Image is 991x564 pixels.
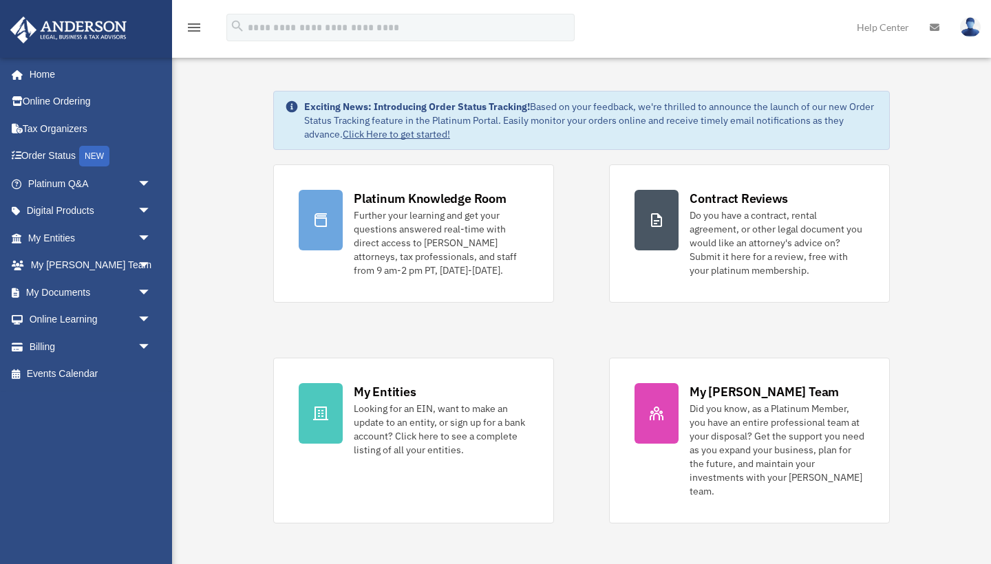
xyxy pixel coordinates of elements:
a: menu [186,24,202,36]
a: My Documentsarrow_drop_down [10,279,172,306]
span: arrow_drop_down [138,252,165,280]
a: Contract Reviews Do you have a contract, rental agreement, or other legal document you would like... [609,164,890,303]
div: Contract Reviews [690,190,788,207]
a: Home [10,61,165,88]
a: My [PERSON_NAME] Teamarrow_drop_down [10,252,172,279]
a: Billingarrow_drop_down [10,333,172,360]
a: Digital Productsarrow_drop_down [10,197,172,225]
a: Online Ordering [10,88,172,116]
a: Tax Organizers [10,115,172,142]
span: arrow_drop_down [138,306,165,334]
div: My [PERSON_NAME] Team [690,383,839,400]
div: Looking for an EIN, want to make an update to an entity, or sign up for a bank account? Click her... [354,402,529,457]
div: My Entities [354,383,416,400]
div: Do you have a contract, rental agreement, or other legal document you would like an attorney's ad... [690,208,864,277]
i: menu [186,19,202,36]
strong: Exciting News: Introducing Order Status Tracking! [304,100,530,113]
div: Further your learning and get your questions answered real-time with direct access to [PERSON_NAM... [354,208,529,277]
a: Order StatusNEW [10,142,172,171]
span: arrow_drop_down [138,333,165,361]
div: Did you know, as a Platinum Member, you have an entire professional team at your disposal? Get th... [690,402,864,498]
a: Platinum Knowledge Room Further your learning and get your questions answered real-time with dire... [273,164,554,303]
div: Platinum Knowledge Room [354,190,507,207]
a: Online Learningarrow_drop_down [10,306,172,334]
a: My [PERSON_NAME] Team Did you know, as a Platinum Member, you have an entire professional team at... [609,358,890,523]
a: My Entities Looking for an EIN, want to make an update to an entity, or sign up for a bank accoun... [273,358,554,523]
a: Platinum Q&Aarrow_drop_down [10,170,172,197]
span: arrow_drop_down [138,224,165,252]
img: User Pic [960,17,981,37]
i: search [230,19,245,34]
span: arrow_drop_down [138,197,165,226]
span: arrow_drop_down [138,279,165,307]
span: arrow_drop_down [138,170,165,198]
img: Anderson Advisors Platinum Portal [6,17,131,43]
a: Click Here to get started! [343,128,450,140]
div: Based on your feedback, we're thrilled to announce the launch of our new Order Status Tracking fe... [304,100,878,141]
a: My Entitiesarrow_drop_down [10,224,172,252]
a: Events Calendar [10,360,172,388]
div: NEW [79,146,109,166]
